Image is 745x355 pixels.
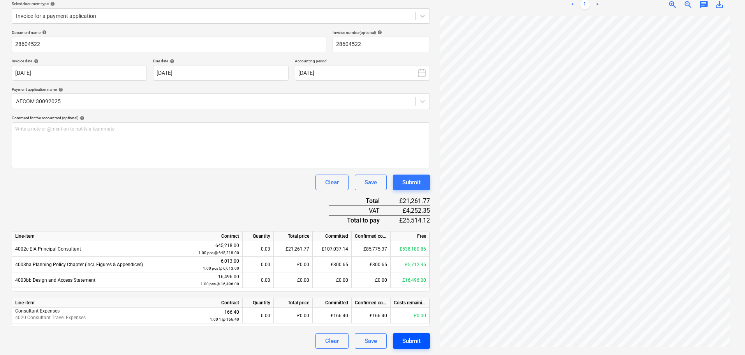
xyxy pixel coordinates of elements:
[57,87,63,92] span: help
[15,262,143,267] span: 4003ba Planning Policy Chapter (incl. Figures & Appendices)
[12,65,147,81] input: Invoice date not specified
[274,308,313,323] div: £0.00
[352,308,391,323] div: £166.40
[392,196,430,206] div: £21,261.77
[329,215,392,225] div: Total to pay
[15,246,81,252] span: 4002c EIA Principal Consultant
[210,317,239,321] small: 1.00 1 @ 166.40
[12,1,430,6] div: Select document type
[392,206,430,215] div: £4,252.35
[274,272,313,288] div: £0.00
[274,241,313,257] div: £21,261.77
[191,273,239,288] div: 16,496.00
[243,231,274,241] div: Quantity
[706,318,745,355] iframe: Chat Widget
[274,298,313,308] div: Total price
[295,65,430,81] button: [DATE]
[391,298,430,308] div: Costs remaining
[12,231,188,241] div: Line-item
[315,333,349,349] button: Clear
[12,58,147,64] div: Invoice date
[49,2,55,6] span: help
[391,257,430,272] div: £5,712.35
[243,241,274,257] div: 0.03
[274,231,313,241] div: Total price
[12,115,430,120] div: Comment for the accountant (optional)
[243,308,274,323] div: 0.00
[188,298,243,308] div: Contract
[333,30,430,35] div: Invoice number (optional)
[243,272,274,288] div: 0.00
[365,336,377,346] div: Save
[313,257,352,272] div: £300.65
[313,298,352,308] div: Committed
[352,257,391,272] div: £300.65
[352,231,391,241] div: Confirmed costs
[313,272,352,288] div: £0.00
[15,277,95,283] span: 4003bb Design and Access Statement
[168,59,174,64] span: help
[313,308,352,323] div: £166.40
[333,37,430,52] input: Invoice number
[201,282,239,286] small: 1.00 pcs @ 16,496.00
[355,333,387,349] button: Save
[15,308,60,314] span: Consultant Expenses
[352,272,391,288] div: £0.00
[402,177,421,187] div: Submit
[352,241,391,257] div: £85,775.37
[243,257,274,272] div: 0.00
[355,175,387,190] button: Save
[313,231,352,241] div: Committed
[392,215,430,225] div: £25,514.12
[393,333,430,349] button: Submit
[365,177,377,187] div: Save
[32,59,39,64] span: help
[352,298,391,308] div: Confirmed costs
[191,309,239,323] div: 166.40
[325,336,339,346] div: Clear
[274,257,313,272] div: £0.00
[402,336,421,346] div: Submit
[198,251,239,255] small: 1.00 pcs @ 645,218.00
[78,116,85,120] span: help
[15,315,86,320] span: 4020 Consultant Travel Expenses
[41,30,47,35] span: help
[188,231,243,241] div: Contract
[243,298,274,308] div: Quantity
[12,87,430,92] div: Payment application name
[315,175,349,190] button: Clear
[391,241,430,257] div: £538,180.86
[376,30,382,35] span: help
[313,241,352,257] div: £107,037.14
[391,231,430,241] div: Free
[191,242,239,256] div: 645,218.00
[12,30,326,35] div: Document name
[191,258,239,272] div: 6,013.00
[391,308,430,323] div: £0.00
[391,272,430,288] div: £16,496.00
[329,206,392,215] div: VAT
[12,298,188,308] div: Line-item
[325,177,339,187] div: Clear
[153,65,288,81] input: Due date not specified
[153,58,288,64] div: Due date
[329,196,392,206] div: Total
[295,58,430,65] p: Accounting period
[12,37,326,52] input: Document name
[393,175,430,190] button: Submit
[203,266,239,270] small: 1.00 pcs @ 6,013.00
